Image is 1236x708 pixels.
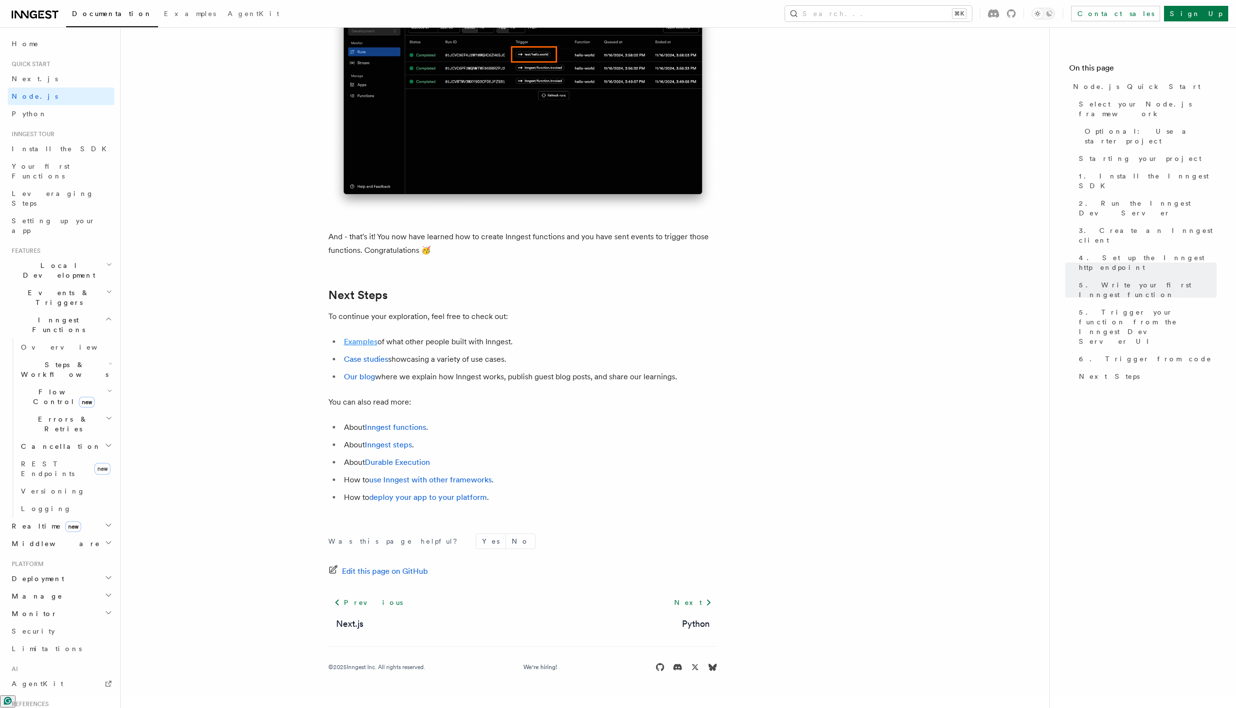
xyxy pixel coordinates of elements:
span: Features [8,247,40,255]
span: Edit this page on GitHub [342,565,428,578]
div: © 2025 Inngest Inc. All rights reserved. [328,663,425,671]
a: Examples [344,337,377,346]
span: Cancellation [17,442,101,451]
span: Leveraging Steps [12,190,94,207]
span: Optional: Use a starter project [1085,126,1217,146]
button: Errors & Retries [17,410,114,438]
a: Edit this page on GitHub [328,565,428,578]
a: 6. Trigger from code [1075,350,1217,368]
span: 1. Install the Inngest SDK [1079,171,1217,191]
span: Python [12,110,47,118]
span: Logging [21,505,72,513]
a: Node.js Quick Start [1069,78,1217,95]
a: Sign Up [1164,6,1228,21]
a: 3. Create an Inngest client [1075,222,1217,249]
span: Local Development [8,261,106,280]
span: Manage [8,591,63,601]
span: AgentKit [228,10,279,18]
a: Documentation [66,3,158,27]
a: Home [8,35,114,53]
a: 1. Install the Inngest SDK [1075,167,1217,195]
span: Inngest tour [8,130,54,138]
li: of what other people built with Inngest. [341,335,717,349]
span: 4. Set up the Inngest http endpoint [1079,253,1217,272]
span: Setting up your app [12,217,95,234]
a: Security [8,622,114,640]
a: Next [668,594,717,611]
a: Case studies [344,354,388,364]
span: Realtime [8,521,81,531]
a: 2. Run the Inngest Dev Server [1075,195,1217,222]
span: Install the SDK [12,145,112,153]
span: Overview [21,343,121,351]
button: Steps & Workflows [17,356,114,383]
a: Select your Node.js framework [1075,95,1217,123]
li: How to . [341,491,717,504]
span: Select your Node.js framework [1079,99,1217,119]
span: References [8,700,49,708]
span: Node.js Quick Start [1073,82,1200,91]
a: 5. Write your first Inngest function [1075,276,1217,303]
a: Next Steps [328,288,388,302]
span: new [94,463,110,475]
span: Platform [8,560,44,568]
a: Next.js [8,70,114,88]
span: Events & Triggers [8,288,106,307]
a: Examples [158,3,222,26]
a: Python [8,105,114,123]
a: Durable Execution [365,458,430,467]
button: Search...⌘K [785,6,972,21]
a: Previous [328,594,409,611]
a: Overview [17,338,114,356]
a: Setting up your app [8,212,114,239]
span: new [65,521,81,532]
span: Inngest Functions [8,315,105,335]
a: Limitations [8,640,114,657]
span: 3. Create an Inngest client [1079,226,1217,245]
a: use Inngest with other frameworks [369,475,492,484]
button: Toggle dark mode [1032,8,1055,19]
li: About . [341,421,717,434]
p: And - that's it! You now have learned how to create Inngest functions and you have sent events to... [328,230,717,257]
a: deploy your app to your platform [369,493,487,502]
span: Node.js [12,92,58,100]
span: 5. Write your first Inngest function [1079,280,1217,300]
li: About [341,456,717,469]
a: Contact sales [1071,6,1160,21]
span: AgentKit [12,680,63,688]
a: Inngest functions [365,423,426,432]
a: Leveraging Steps [8,185,114,212]
span: Steps & Workflows [17,360,108,379]
a: Python [682,617,710,631]
span: Versioning [21,487,85,495]
li: How to . [341,473,717,487]
span: Flow Control [17,387,107,407]
span: new [79,397,95,407]
li: About . [341,438,717,452]
span: Limitations [12,645,82,653]
p: You can also read more: [328,395,717,409]
button: Middleware [8,535,114,552]
span: Errors & Retries [17,414,106,434]
kbd: ⌘K [952,9,966,18]
button: Flow Controlnew [17,383,114,410]
a: AgentKit [8,675,114,692]
a: 4. Set up the Inngest http endpoint [1075,249,1217,276]
a: AgentKit [222,3,285,26]
a: Inngest steps [365,440,412,449]
span: 2. Run the Inngest Dev Server [1079,198,1217,218]
button: Local Development [8,257,114,284]
button: Inngest Functions [8,311,114,338]
span: Deployment [8,574,64,584]
button: Manage [8,587,114,605]
span: Middleware [8,539,100,549]
span: Your first Functions [12,162,70,180]
span: Monitor [8,609,57,619]
a: Logging [17,500,114,517]
span: Starting your project [1079,154,1201,163]
span: 5. Trigger your function from the Inngest Dev Server UI [1079,307,1217,346]
a: 5. Trigger your function from the Inngest Dev Server UI [1075,303,1217,350]
a: Next.js [336,617,363,631]
span: AI [8,665,18,673]
span: Next Steps [1079,372,1140,381]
